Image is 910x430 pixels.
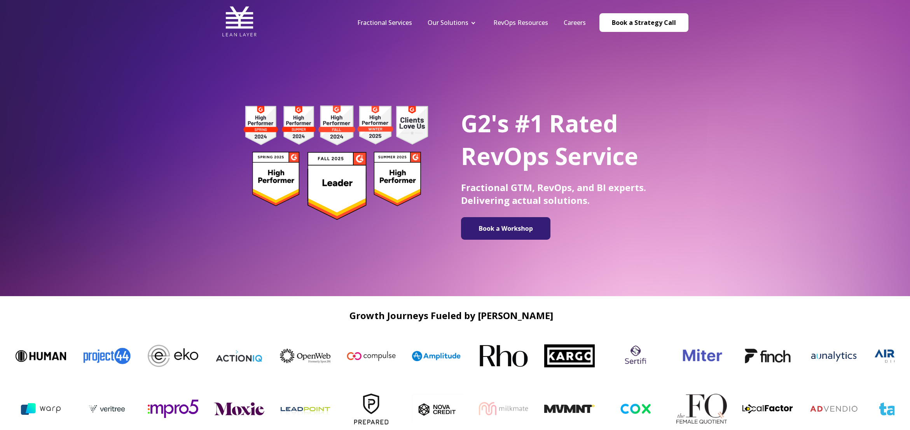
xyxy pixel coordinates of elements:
img: cox-logo-og-image [610,400,661,417]
a: RevOps Resources [493,18,548,27]
img: aunalytics [809,348,859,364]
span: Fractional GTM, RevOps, and BI experts. Delivering actual solutions. [461,181,646,207]
img: Human [16,350,66,362]
img: sertifi logo [610,341,661,370]
span: G2's #1 Rated RevOps Service [461,107,638,172]
a: Fractional Services [357,18,412,27]
img: veritree [82,398,132,420]
img: warp ai [16,399,66,419]
h2: Growth Journeys Fueled by [PERSON_NAME] [8,310,894,321]
img: Advendio [809,395,859,423]
img: Eko [148,345,198,367]
img: Amplitude [412,351,463,361]
img: Lean Layer Logo [222,4,257,39]
img: nova_c [412,395,463,423]
a: Careers [564,18,586,27]
img: Kargo [544,344,595,367]
img: OpenWeb [280,349,330,363]
img: Book a Workshop [465,220,547,237]
img: ActionIQ [214,349,264,363]
img: Rho-logo-square [478,331,529,381]
a: Book a Strategy Call [599,13,688,32]
img: moxie [214,402,264,415]
img: g2 badges [230,103,442,222]
img: Project44 [82,342,132,369]
img: MVMNT [544,405,595,413]
img: The FQ [676,394,727,424]
div: Navigation Menu [349,18,594,27]
img: milkmate [478,401,529,416]
img: Finch logo [742,331,793,381]
a: Our Solutions [428,18,468,27]
img: mpro5 [148,400,198,418]
img: miter [676,331,727,381]
img: Compulse [346,343,396,369]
